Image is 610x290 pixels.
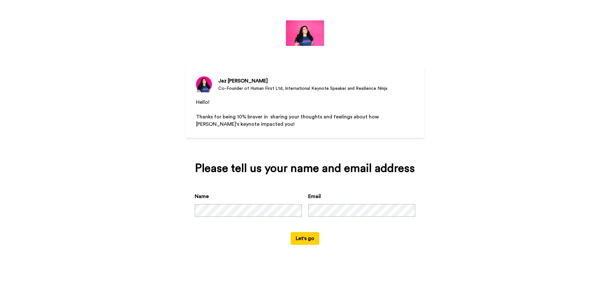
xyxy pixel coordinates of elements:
[195,162,415,175] div: Please tell us your name and email address
[308,193,321,200] label: Email
[196,114,380,127] span: Thanks for being 10% braver in sharing your thoughts and feelings about how [PERSON_NAME]'s keyno...
[196,100,209,105] span: Hello!
[286,20,324,46] img: https://cdn.bonjoro.com/media/85f9a9bc-2429-4306-a068-dcc41aead3b8/de22d753-3479-4048-9474-32b3f6...
[218,85,387,92] div: Co-Founder of Human First Ltd, International Keynote Speaker and Resilience Ninja
[196,76,212,92] img: Co-Founder of Human First Ltd, International Keynote Speaker and Resilience Ninja
[195,193,209,200] label: Name
[218,77,387,85] div: Jaz [PERSON_NAME]
[291,232,319,245] button: Let's go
